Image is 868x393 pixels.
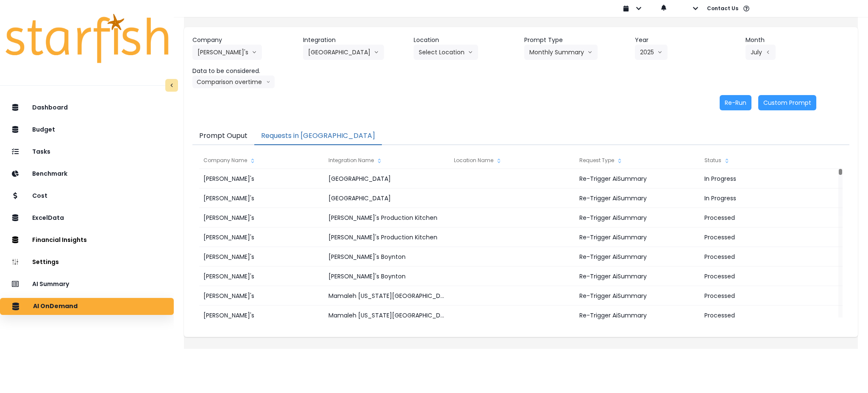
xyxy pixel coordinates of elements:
div: Status [700,152,825,169]
div: [PERSON_NAME]'s Production Kitchen [324,208,449,227]
svg: sort [376,157,383,164]
div: Mamaleh [US_STATE][GEOGRAPHIC_DATA] [324,306,449,325]
div: Re-Trigger AiSummary [575,306,700,325]
header: Month [746,36,849,45]
div: Processed [700,267,825,286]
div: In Progress [700,188,825,208]
button: Custom Prompt [758,95,816,110]
button: [PERSON_NAME]'sarrow down line [192,45,262,60]
header: Company [192,36,296,45]
div: [PERSON_NAME]'s Boynton [324,267,449,286]
p: AI OnDemand [33,303,78,310]
svg: sort [495,157,502,164]
div: Re-Trigger AiSummary [575,188,700,208]
div: [PERSON_NAME]'s [199,208,324,227]
svg: sort [616,157,623,164]
div: Processed [700,227,825,247]
div: [GEOGRAPHIC_DATA] [324,169,449,188]
p: Dashboard [32,104,68,111]
svg: sort [249,157,256,164]
div: [PERSON_NAME]'s [199,306,324,325]
button: Monthly Summaryarrow down line [524,45,598,60]
button: Select Locationarrow down line [414,45,478,60]
button: Re-Run [720,95,751,110]
button: Julyarrow left line [746,45,776,60]
svg: arrow down line [374,48,379,56]
div: [GEOGRAPHIC_DATA] [324,188,449,208]
p: ExcelData [32,214,64,222]
button: [GEOGRAPHIC_DATA]arrow down line [303,45,384,60]
header: Integration [303,36,407,45]
div: Processed [700,286,825,306]
div: Integration Name [324,152,449,169]
button: Prompt Ouput [192,127,254,145]
div: [PERSON_NAME]'s [199,247,324,267]
div: Re-Trigger AiSummary [575,267,700,286]
p: Budget [32,126,55,133]
div: [PERSON_NAME]'s [199,267,324,286]
p: Benchmark [32,170,67,177]
div: Request Type [575,152,700,169]
svg: arrow down line [266,78,270,86]
p: AI Summary [32,281,69,288]
div: Processed [700,247,825,267]
div: Re-Trigger AiSummary [575,286,700,306]
p: Cost [32,192,47,199]
div: Re-Trigger AiSummary [575,227,700,247]
div: [PERSON_NAME]'s Boynton [324,247,449,267]
svg: arrow down line [468,48,473,56]
div: [PERSON_NAME]'s [199,227,324,247]
svg: arrow down line [657,48,662,56]
header: Prompt Type [524,36,628,45]
div: Mamaleh [US_STATE][GEOGRAPHIC_DATA] [324,286,449,306]
button: Requests in [GEOGRAPHIC_DATA] [254,127,382,145]
svg: arrow down line [252,48,257,56]
div: Company Name [199,152,324,169]
button: Comparison overtimearrow down line [192,76,275,88]
div: [PERSON_NAME]'s [199,286,324,306]
div: [PERSON_NAME]'s Production Kitchen [324,227,449,247]
svg: arrow down line [587,48,593,56]
p: Tasks [32,148,50,155]
svg: arrow left line [765,48,771,56]
div: Re-Trigger AiSummary [575,169,700,188]
div: [PERSON_NAME]'s [199,169,324,188]
svg: sort [723,157,730,164]
header: Year [635,36,739,45]
header: Data to be considered. [192,67,296,76]
div: In Progress [700,169,825,188]
header: Location [414,36,517,45]
div: [PERSON_NAME]'s [199,188,324,208]
div: Re-Trigger AiSummary [575,208,700,227]
div: Processed [700,306,825,325]
div: Re-Trigger AiSummary [575,247,700,267]
button: 2025arrow down line [635,45,668,60]
div: Location Name [450,152,575,169]
div: Processed [700,208,825,227]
